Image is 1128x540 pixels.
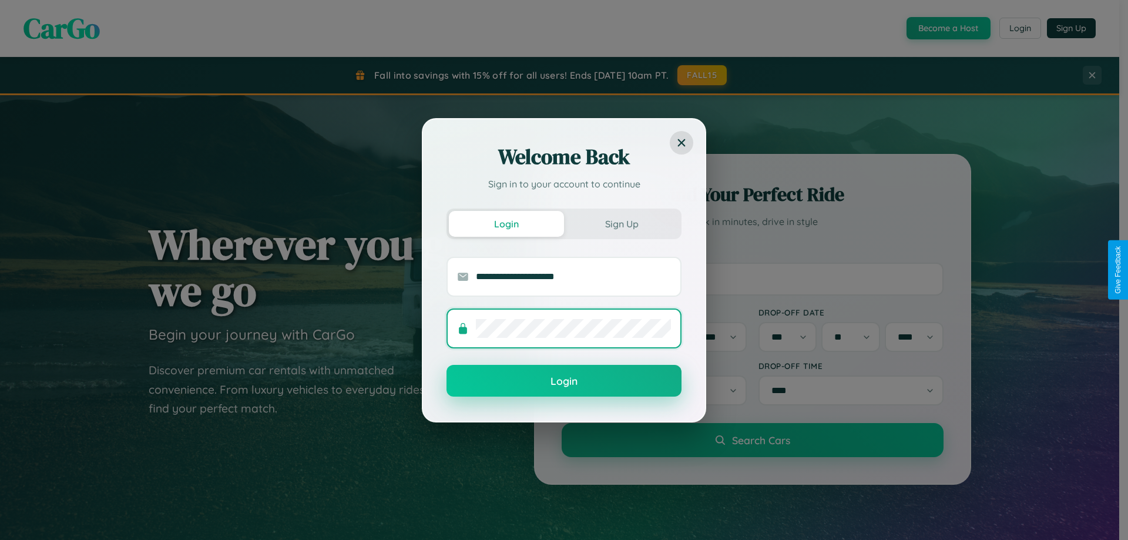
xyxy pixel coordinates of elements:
p: Sign in to your account to continue [446,177,681,191]
h2: Welcome Back [446,143,681,171]
button: Login [446,365,681,397]
button: Sign Up [564,211,679,237]
button: Login [449,211,564,237]
div: Give Feedback [1114,246,1122,294]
